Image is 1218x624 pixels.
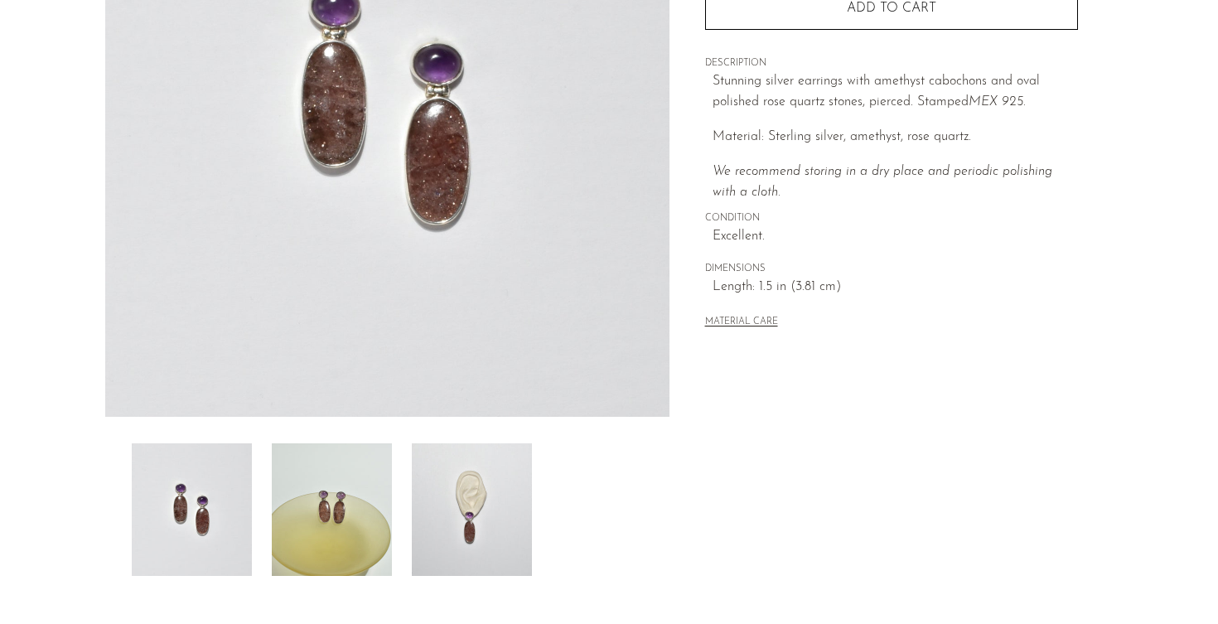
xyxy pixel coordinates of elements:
[705,317,778,329] button: MATERIAL CARE
[705,56,1078,71] span: DESCRIPTION
[713,226,1078,248] span: Excellent.
[272,443,392,576] img: Amethyst Quartz Earrings
[713,277,1078,298] span: Length: 1.5 in (3.81 cm)
[713,127,1078,148] p: Material: Sterling silver, amethyst, rose quartz.
[713,165,1052,200] i: We recommend storing in a dry place and periodic polishing with a cloth.
[412,443,532,576] img: Amethyst Quartz Earrings
[705,211,1078,226] span: CONDITION
[847,2,936,15] span: Add to cart
[132,443,252,576] img: Amethyst Quartz Earrings
[969,95,1026,109] em: MEX 925.
[713,71,1078,114] p: Stunning silver earrings with amethyst cabochons and oval polished rose quartz stones, pierced. S...
[705,262,1078,277] span: DIMENSIONS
